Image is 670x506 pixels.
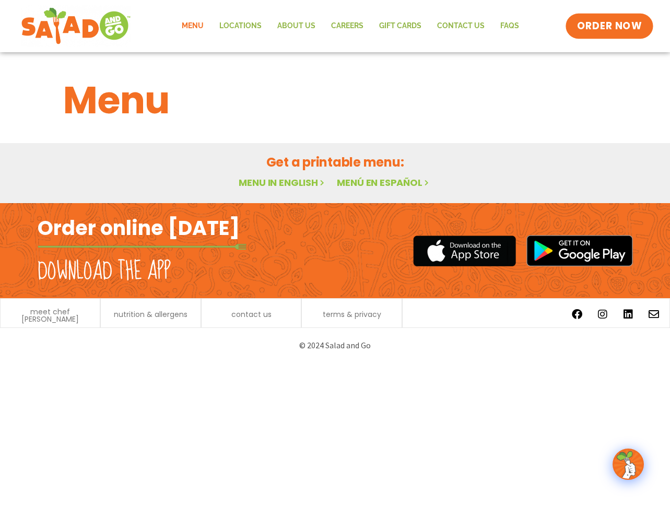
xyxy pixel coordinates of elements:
[577,19,642,33] span: ORDER NOW
[38,215,240,241] h2: Order online [DATE]
[38,244,246,250] img: fork
[323,311,381,318] a: terms & privacy
[492,14,527,38] a: FAQs
[526,235,633,266] img: google_play
[269,14,323,38] a: About Us
[21,5,131,47] img: new-SAG-logo-768×292
[239,176,326,189] a: Menu in English
[413,234,516,268] img: appstore
[211,14,269,38] a: Locations
[614,450,643,479] img: wpChatIcon
[566,14,653,39] a: ORDER NOW
[174,14,211,38] a: Menu
[63,72,607,128] h1: Menu
[63,153,607,171] h2: Get a printable menu:
[114,311,187,318] a: nutrition & allergens
[323,14,371,38] a: Careers
[429,14,492,38] a: Contact Us
[43,338,628,352] p: © 2024 Salad and Go
[337,176,431,189] a: Menú en español
[6,308,95,323] a: meet chef [PERSON_NAME]
[38,257,171,286] h2: Download the app
[371,14,429,38] a: GIFT CARDS
[174,14,527,38] nav: Menu
[231,311,272,318] a: contact us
